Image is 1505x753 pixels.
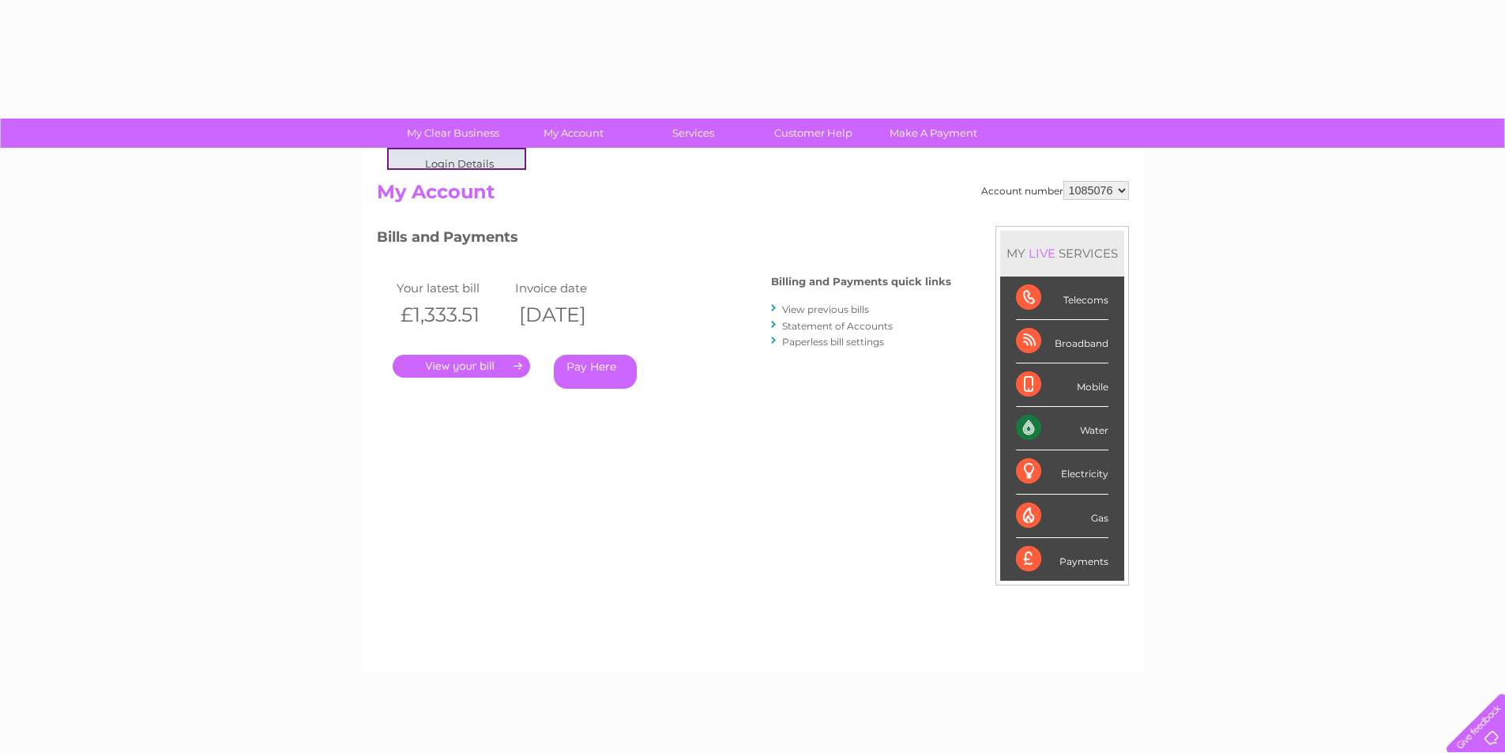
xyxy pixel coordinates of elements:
a: Make A Payment [868,119,999,148]
a: Paperless bill settings [782,336,884,348]
a: Services [628,119,758,148]
h4: Billing and Payments quick links [771,276,951,288]
h2: My Account [377,181,1129,211]
div: Broadband [1016,320,1108,363]
a: View previous bills [782,303,869,315]
th: [DATE] [511,299,630,331]
div: Gas [1016,495,1108,538]
a: Pay Here [554,355,637,389]
a: Statement of Accounts [782,320,893,332]
div: Water [1016,407,1108,450]
th: £1,333.51 [393,299,511,331]
a: Login Details [394,149,525,181]
a: . [393,355,530,378]
div: Electricity [1016,450,1108,494]
a: Customer Help [748,119,879,148]
div: Telecoms [1016,277,1108,320]
a: My Account [508,119,638,148]
div: Payments [1016,538,1108,581]
td: Your latest bill [393,277,511,299]
a: My Clear Business [388,119,518,148]
td: Invoice date [511,277,630,299]
div: MY SERVICES [1000,231,1124,276]
div: LIVE [1025,246,1059,261]
h3: Bills and Payments [377,226,951,254]
div: Account number [981,181,1129,200]
div: Mobile [1016,363,1108,407]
